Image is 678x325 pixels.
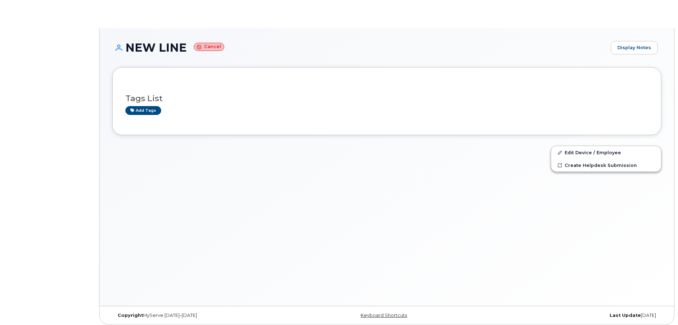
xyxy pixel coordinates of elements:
div: MyServe [DATE]–[DATE] [112,313,295,318]
h1: NEW LINE [112,41,607,54]
strong: Last Update [610,313,641,318]
div: [DATE] [478,313,661,318]
a: Add tags [125,106,161,115]
strong: Copyright [118,313,143,318]
a: Keyboard Shortcuts [361,313,407,318]
a: Edit Device / Employee [551,146,661,159]
h3: Tags List [125,94,648,103]
a: Display Notes [611,41,658,54]
small: Cancel [194,43,224,51]
a: Create Helpdesk Submission [551,159,661,172]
